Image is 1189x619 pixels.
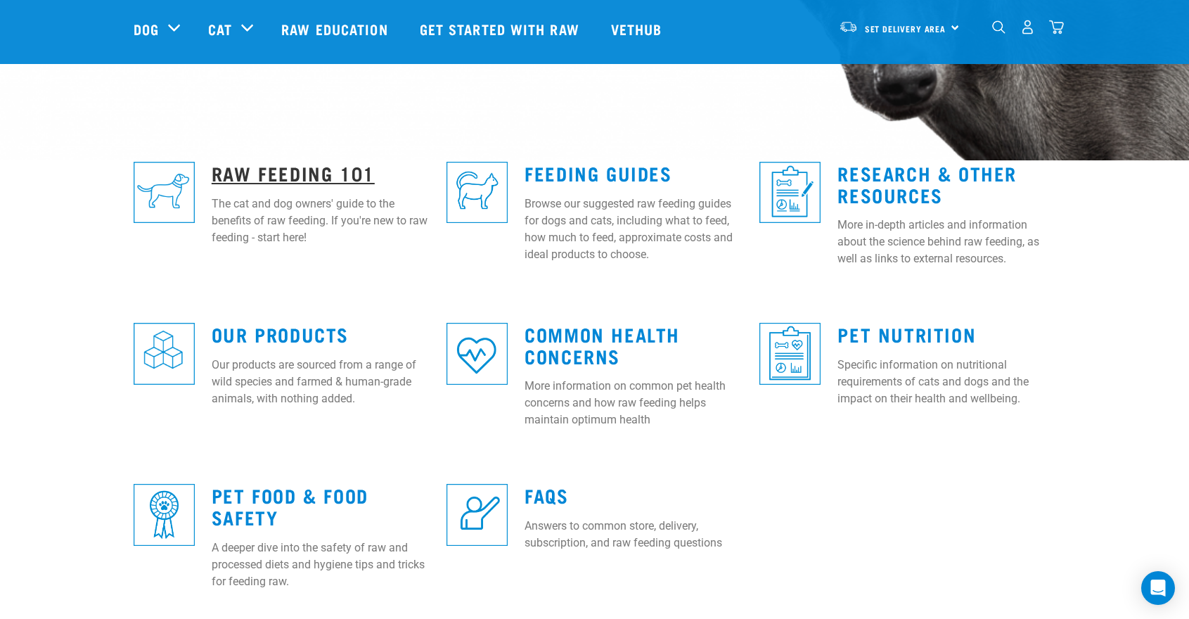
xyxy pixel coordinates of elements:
[212,328,349,339] a: Our Products
[865,26,946,31] span: Set Delivery Area
[837,357,1055,407] p: Specific information on nutritional requirements of cats and dogs and the impact on their health ...
[525,518,743,551] p: Answers to common store, delivery, subscription, and raw feeding questions
[839,20,858,33] img: van-moving.png
[134,484,195,545] img: re-icons-rosette-sq-blue.png
[406,1,597,57] a: Get started with Raw
[837,167,1017,200] a: Research & Other Resources
[134,162,195,223] img: re-icons-dog3-sq-blue.png
[525,490,568,500] a: FAQs
[525,328,680,361] a: Common Health Concerns
[525,378,743,428] p: More information on common pet health concerns and how raw feeding helps maintain optimum health
[992,20,1005,34] img: home-icon-1@2x.png
[267,1,405,57] a: Raw Education
[134,18,159,39] a: Dog
[212,196,430,246] p: The cat and dog owners' guide to the benefits of raw feeding. If you're new to raw feeding - star...
[208,18,232,39] a: Cat
[212,167,375,178] a: Raw Feeding 101
[1020,20,1035,34] img: user.png
[597,1,680,57] a: Vethub
[1049,20,1064,34] img: home-icon@2x.png
[525,167,671,178] a: Feeding Guides
[446,484,508,545] img: re-icons-faq-sq-blue.png
[759,162,821,223] img: re-icons-healthcheck1-sq-blue.png
[446,162,508,223] img: re-icons-cat2-sq-blue.png
[134,323,195,384] img: re-icons-cubes2-sq-blue.png
[212,540,430,590] p: A deeper dive into the safety of raw and processed diets and hygiene tips and tricks for feeding ...
[446,323,508,384] img: re-icons-heart-sq-blue.png
[1141,571,1175,605] div: Open Intercom Messenger
[212,490,368,522] a: Pet Food & Food Safety
[212,357,430,407] p: Our products are sourced from a range of wild species and farmed & human-grade animals, with noth...
[837,328,976,339] a: Pet Nutrition
[525,196,743,263] p: Browse our suggested raw feeding guides for dogs and cats, including what to feed, how much to fe...
[759,323,821,384] img: re-icons-healthcheck3-sq-blue.png
[837,217,1055,267] p: More in-depth articles and information about the science behind raw feeding, as well as links to ...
